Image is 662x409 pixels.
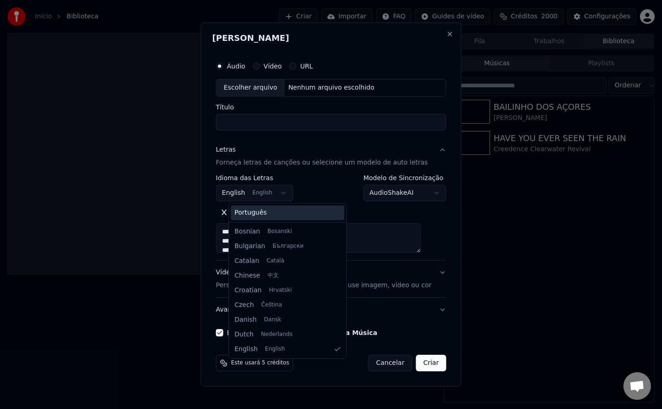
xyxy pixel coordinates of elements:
span: Bulgarian [234,242,265,251]
span: Danish [234,315,257,324]
span: Nederlands [261,331,292,338]
span: 中文 [268,272,279,279]
span: Dansk [264,316,281,324]
span: Chinese [234,271,260,280]
span: English [234,345,258,354]
span: Catalan [234,256,259,266]
span: Български [273,243,303,250]
span: Bosanski [268,228,292,235]
span: Hrvatski [269,287,292,294]
span: Dutch [234,330,254,339]
span: Bosnian [234,227,260,236]
span: English [265,346,285,353]
span: Português [234,208,267,217]
span: Czech [234,301,254,310]
span: Čeština [261,301,282,309]
span: Croatian [234,286,262,295]
span: Català [267,257,284,265]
